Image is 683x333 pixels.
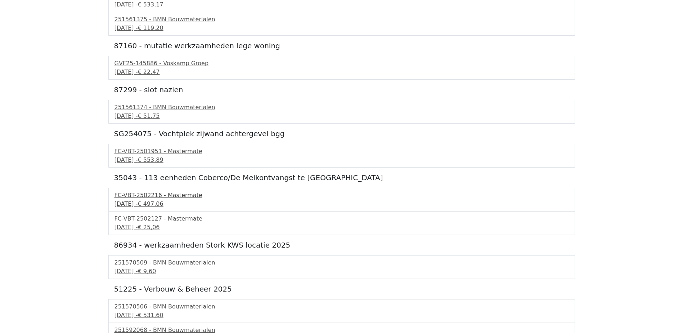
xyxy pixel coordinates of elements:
span: € 25,06 [138,224,159,231]
h5: SG254075 - Vochtplek zijwand achtergevel bgg [114,129,569,138]
div: FC-VBT-2502127 - Mastermate [114,214,569,223]
span: € 533,17 [138,1,163,8]
div: [DATE] - [114,311,569,320]
h5: 87160 - mutatie werkzaamheden lege woning [114,41,569,50]
span: € 119,20 [138,25,163,31]
div: [DATE] - [114,112,569,120]
div: [DATE] - [114,24,569,32]
div: FC-VBT-2501951 - Mastermate [114,147,569,156]
div: 251570506 - BMN Bouwmaterialen [114,302,569,311]
div: GVF25-145886 - Voskamp Groep [114,59,569,68]
div: [DATE] - [114,0,569,9]
span: € 51,75 [138,112,159,119]
h5: 51225 - Verbouw & Beheer 2025 [114,285,569,293]
h5: 86934 - werkzaamheden Stork KWS locatie 2025 [114,241,569,249]
a: 251561375 - BMN Bouwmaterialen[DATE] -€ 119,20 [114,15,569,32]
h5: 87299 - slot nazien [114,85,569,94]
a: GVF25-145886 - Voskamp Groep[DATE] -€ 22,47 [114,59,569,76]
span: € 497,06 [138,200,163,207]
div: [DATE] - [114,267,569,276]
div: [DATE] - [114,68,569,76]
div: 251561374 - BMN Bouwmaterialen [114,103,569,112]
a: 251570509 - BMN Bouwmaterialen[DATE] -€ 9,60 [114,258,569,276]
h5: 35043 - 113 eenheden Coberco/De Melkontvangst te [GEOGRAPHIC_DATA] [114,173,569,182]
div: 251570509 - BMN Bouwmaterialen [114,258,569,267]
a: FC-VBT-2502127 - Mastermate[DATE] -€ 25,06 [114,214,569,232]
div: 251561375 - BMN Bouwmaterialen [114,15,569,24]
a: 251561374 - BMN Bouwmaterialen[DATE] -€ 51,75 [114,103,569,120]
span: € 531,60 [138,312,163,319]
div: [DATE] - [114,223,569,232]
div: FC-VBT-2502216 - Mastermate [114,191,569,200]
span: € 22,47 [138,68,159,75]
span: € 553,89 [138,156,163,163]
div: [DATE] - [114,156,569,164]
a: 251570506 - BMN Bouwmaterialen[DATE] -€ 531,60 [114,302,569,320]
span: € 9,60 [138,268,156,275]
a: FC-VBT-2501951 - Mastermate[DATE] -€ 553,89 [114,147,569,164]
div: [DATE] - [114,200,569,208]
a: FC-VBT-2502216 - Mastermate[DATE] -€ 497,06 [114,191,569,208]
